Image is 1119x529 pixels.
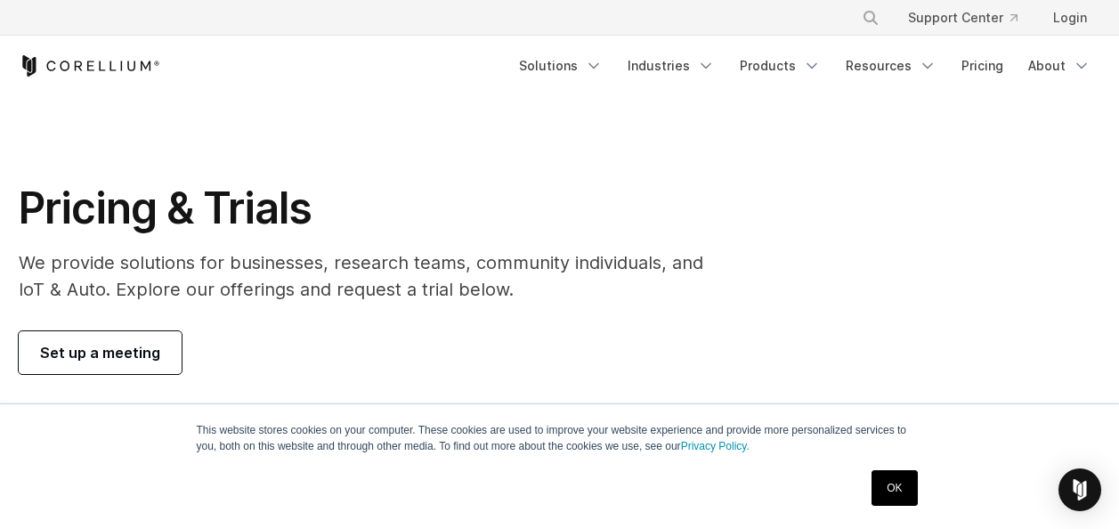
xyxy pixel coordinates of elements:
a: Privacy Policy. [681,440,750,452]
a: Login [1039,2,1101,34]
a: Set up a meeting [19,331,182,374]
button: Search [855,2,887,34]
a: OK [872,470,917,506]
div: Navigation Menu [508,50,1101,82]
a: Products [729,50,831,82]
a: Pricing [951,50,1014,82]
a: Solutions [508,50,613,82]
a: Support Center [894,2,1032,34]
a: Industries [617,50,726,82]
div: Open Intercom Messenger [1058,468,1101,511]
a: About [1018,50,1101,82]
a: Corellium Home [19,55,160,77]
a: Resources [835,50,947,82]
span: Set up a meeting [40,342,160,363]
p: This website stores cookies on your computer. These cookies are used to improve your website expe... [197,422,923,454]
div: Navigation Menu [840,2,1101,34]
p: We provide solutions for businesses, research teams, community individuals, and IoT & Auto. Explo... [19,249,728,303]
h1: Pricing & Trials [19,182,728,235]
